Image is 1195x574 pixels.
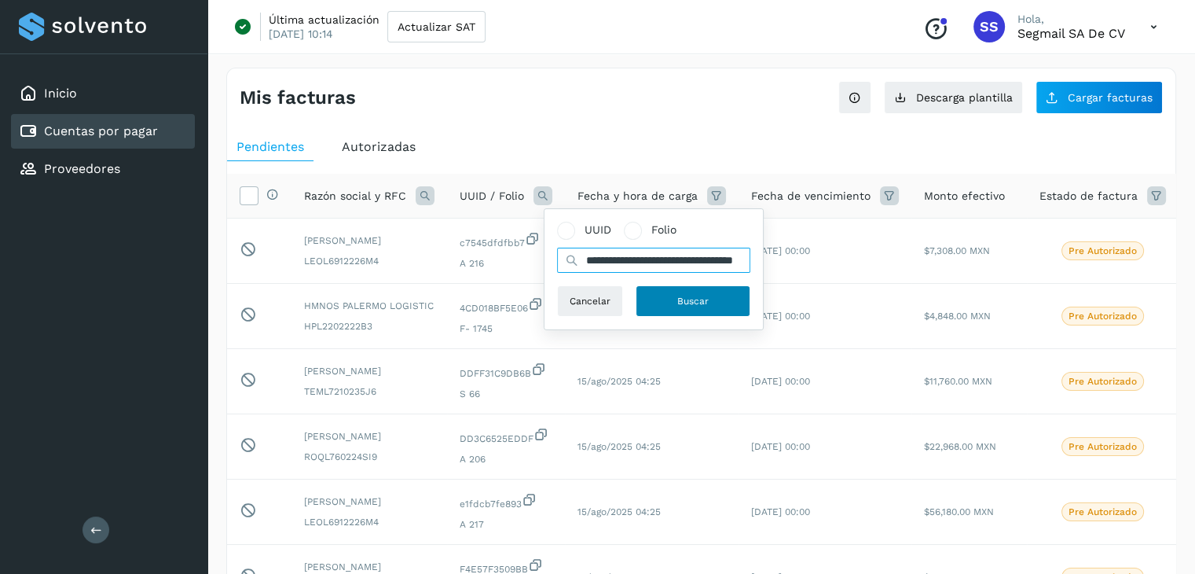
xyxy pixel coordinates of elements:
[304,319,434,333] span: HPL2202222B3
[1069,441,1137,452] p: Pre Autorizado
[304,495,434,509] span: [PERSON_NAME]
[304,234,434,248] span: [PERSON_NAME]
[924,376,992,387] span: $11,760.00 MXN
[751,506,810,517] span: [DATE] 00:00
[577,376,661,387] span: 15/ago/2025 04:25
[751,376,810,387] span: [DATE] 00:00
[304,364,434,378] span: [PERSON_NAME]
[751,311,810,322] span: [DATE] 00:00
[924,441,996,452] span: $22,968.00 MXN
[460,492,552,511] span: e1fdcb7fe893
[304,254,434,268] span: LEOL6912226M4
[460,231,552,250] span: c7545dfdfbb7
[304,299,434,313] span: HMNOS PALERMO LOGISTIC
[387,11,486,42] button: Actualizar SAT
[577,506,661,517] span: 15/ago/2025 04:25
[304,429,434,443] span: [PERSON_NAME]
[342,139,416,154] span: Autorizadas
[11,114,195,149] div: Cuentas por pagar
[460,517,552,532] span: A 217
[884,81,1023,114] button: Descarga plantilla
[1069,506,1137,517] p: Pre Autorizado
[269,13,379,27] p: Última actualización
[1069,376,1137,387] p: Pre Autorizado
[460,362,552,381] span: DDFF31C9DB6B
[751,245,810,256] span: [DATE] 00:00
[44,123,158,138] a: Cuentas por pagar
[1039,188,1138,204] span: Estado de factura
[460,322,552,336] span: F- 1745
[1017,26,1125,41] p: Segmail SA de CV
[1036,81,1163,114] button: Cargar facturas
[44,161,120,176] a: Proveedores
[398,21,475,32] span: Actualizar SAT
[924,188,1005,204] span: Monto efectivo
[751,441,810,452] span: [DATE] 00:00
[304,515,434,529] span: LEOL6912226M4
[1069,311,1137,322] p: Pre Autorizado
[304,560,434,574] span: [PERSON_NAME]
[460,256,552,270] span: A 216
[577,188,698,204] span: Fecha y hora de carga
[240,86,356,109] h4: Mis facturas
[751,188,871,204] span: Fecha de vencimiento
[304,385,434,399] span: TEML7210235J6
[460,452,552,466] span: A 206
[460,296,552,315] span: 4CD018BF5E06
[44,86,77,101] a: Inicio
[1068,92,1153,103] span: Cargar facturas
[460,427,552,446] span: DD3C6525EDDF
[304,188,406,204] span: Razón social y RFC
[924,506,994,517] span: $56,180.00 MXN
[924,245,990,256] span: $7,308.00 MXN
[11,152,195,186] div: Proveedores
[460,188,524,204] span: UUID / Folio
[11,76,195,111] div: Inicio
[924,311,991,322] span: $4,848.00 MXN
[236,139,304,154] span: Pendientes
[1017,13,1125,26] p: Hola,
[577,441,661,452] span: 15/ago/2025 04:25
[916,92,1013,103] span: Descarga plantilla
[304,450,434,464] span: ROQL760224SI9
[1069,245,1137,256] p: Pre Autorizado
[460,387,552,401] span: S 66
[269,27,333,41] p: [DATE] 10:14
